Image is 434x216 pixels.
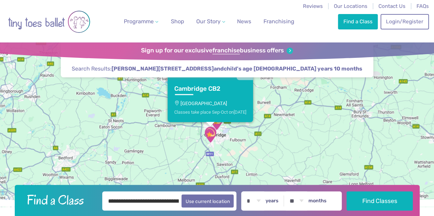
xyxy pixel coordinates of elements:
a: Franchising [261,15,297,28]
a: Sign up for our exclusivefranchisebusiness offers [141,47,293,54]
label: months [308,198,327,204]
a: Programme [121,15,161,28]
button: Use current location [181,194,234,207]
span: Our Story [196,18,221,25]
strong: franchise [212,47,240,54]
a: Our Story [193,15,228,28]
a: Contact Us [378,3,406,9]
span: [PERSON_NAME][STREET_ADDRESS] [112,65,214,73]
a: Cambridge CB2[GEOGRAPHIC_DATA]Classes take place Sep-Oct on[DATE] [167,80,253,122]
span: Programme [124,18,154,25]
span: child's age [DEMOGRAPHIC_DATA] years 10 months [224,65,362,73]
p: [GEOGRAPHIC_DATA] [174,101,246,106]
img: tiny toes ballet [8,4,90,39]
a: Our Locations [334,3,367,9]
h2: Find a Class [21,191,97,208]
span: Shop [171,18,184,25]
img: Google [2,198,24,207]
label: years [266,198,279,204]
a: Find a Class [338,14,378,29]
div: Classes take place Sep-Oct on [174,109,246,114]
a: Reviews [303,3,323,9]
span: [DATE] [234,109,246,114]
div: Trumpington Village Hall [199,123,222,146]
a: Login/Register [380,14,429,29]
a: Shop [168,15,187,28]
a: FAQs [417,3,429,9]
strong: and [112,65,362,72]
h3: Cambridge CB2 [174,85,234,93]
span: Franchising [263,18,294,25]
a: News [234,15,254,28]
a: Open this area in Google Maps (opens a new window) [2,198,24,207]
span: News [237,18,251,25]
button: Find Classes [347,191,413,211]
